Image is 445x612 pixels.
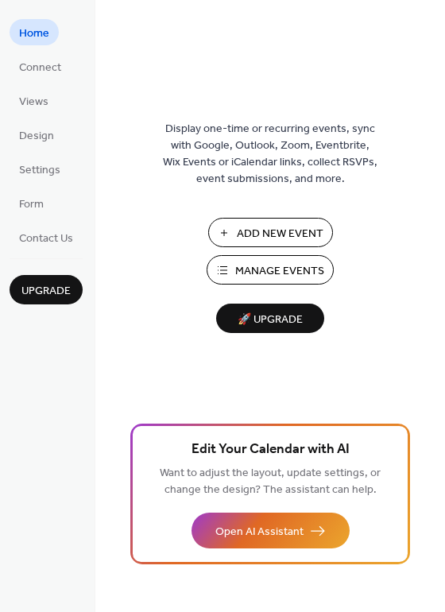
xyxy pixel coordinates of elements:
[10,19,59,45] a: Home
[10,87,58,114] a: Views
[10,156,70,182] a: Settings
[19,162,60,179] span: Settings
[19,25,49,42] span: Home
[235,263,324,280] span: Manage Events
[226,309,315,331] span: 🚀 Upgrade
[215,524,304,540] span: Open AI Assistant
[160,463,381,501] span: Want to adjust the layout, update settings, or change the design? The assistant can help.
[19,128,54,145] span: Design
[237,226,323,242] span: Add New Event
[10,53,71,79] a: Connect
[10,122,64,148] a: Design
[207,255,334,285] button: Manage Events
[10,224,83,250] a: Contact Us
[10,275,83,304] button: Upgrade
[192,439,350,461] span: Edit Your Calendar with AI
[19,60,61,76] span: Connect
[163,121,377,188] span: Display one-time or recurring events, sync with Google, Outlook, Zoom, Eventbrite, Wix Events or ...
[21,283,71,300] span: Upgrade
[208,218,333,247] button: Add New Event
[19,94,48,110] span: Views
[19,230,73,247] span: Contact Us
[192,513,350,548] button: Open AI Assistant
[19,196,44,213] span: Form
[216,304,324,333] button: 🚀 Upgrade
[10,190,53,216] a: Form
